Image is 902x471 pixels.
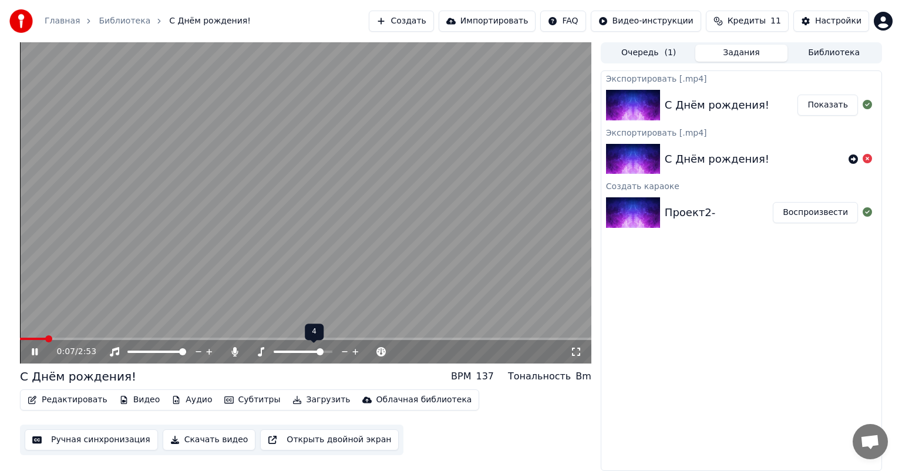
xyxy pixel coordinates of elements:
[115,392,165,408] button: Видео
[706,11,789,32] button: Кредиты11
[773,202,858,223] button: Воспроизвести
[439,11,536,32] button: Импортировать
[25,429,158,450] button: Ручная синхронизация
[23,392,112,408] button: Редактировать
[20,368,136,385] div: С Днём рождения!
[369,11,433,32] button: Создать
[591,11,701,32] button: Видео-инструкции
[601,125,881,139] div: Экспортировать [.mp4]
[9,9,33,33] img: youka
[695,45,788,62] button: Задания
[57,346,75,358] span: 0:07
[288,392,355,408] button: Загрузить
[167,392,217,408] button: Аудио
[665,97,769,113] div: С Днём рождения!
[787,45,880,62] button: Библиотека
[169,15,251,27] span: С Днём рождения!
[540,11,585,32] button: FAQ
[815,15,861,27] div: Настройки
[163,429,256,450] button: Скачать видео
[376,394,472,406] div: Облачная библиотека
[508,369,571,383] div: Тональность
[78,346,96,358] span: 2:53
[451,369,471,383] div: BPM
[770,15,781,27] span: 11
[305,324,324,340] div: 4
[665,151,769,167] div: С Днём рождения!
[853,424,888,459] a: Открытый чат
[260,429,399,450] button: Открыть двойной экран
[665,204,715,221] div: Проект2-
[601,71,881,85] div: Экспортировать [.mp4]
[664,47,676,59] span: ( 1 )
[601,179,881,193] div: Создать караоке
[575,369,591,383] div: Bm
[793,11,869,32] button: Настройки
[99,15,150,27] a: Библиотека
[603,45,695,62] button: Очередь
[728,15,766,27] span: Кредиты
[57,346,85,358] div: /
[45,15,251,27] nav: breadcrumb
[476,369,494,383] div: 137
[797,95,858,116] button: Показать
[45,15,80,27] a: Главная
[220,392,285,408] button: Субтитры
